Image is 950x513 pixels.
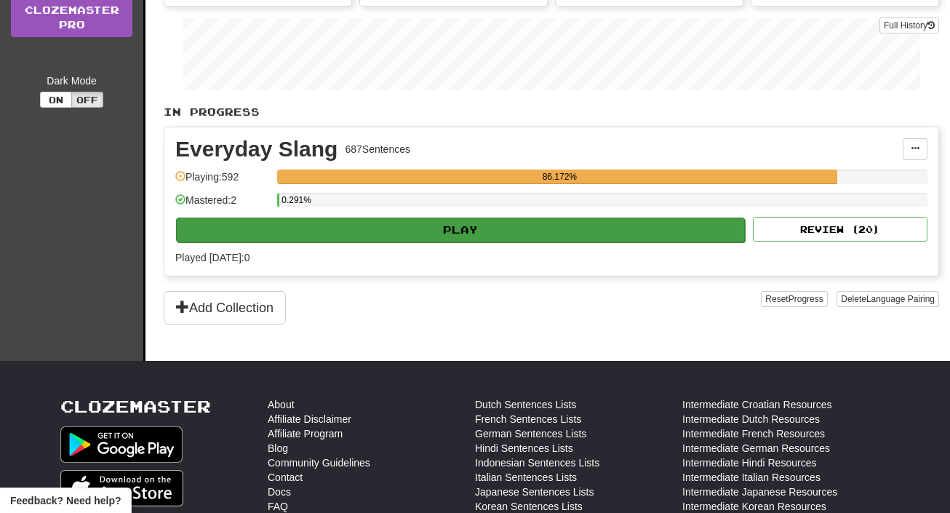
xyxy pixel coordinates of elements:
div: Mastered: 2 [175,193,270,217]
a: Clozemaster [60,397,211,415]
button: Play [176,218,745,242]
a: Intermediate Hindi Resources [682,456,816,470]
button: Review (20) [753,217,927,242]
span: Progress [789,294,823,304]
div: 86.172% [282,170,837,184]
a: Affiliate Program [268,426,343,441]
button: DeleteLanguage Pairing [837,291,939,307]
div: Everyday Slang [175,138,338,160]
span: Open feedback widget [10,493,121,508]
a: Intermediate German Resources [682,441,830,456]
a: Intermediate Japanese Resources [682,485,837,499]
a: Intermediate French Resources [682,426,825,441]
a: Hindi Sentences Lists [475,441,573,456]
button: On [40,92,72,108]
button: ResetProgress [761,291,827,307]
a: Indonesian Sentences Lists [475,456,599,470]
a: Blog [268,441,288,456]
span: Played [DATE]: 0 [175,252,250,263]
a: Affiliate Disclaimer [268,412,351,426]
a: Docs [268,485,291,499]
a: French Sentences Lists [475,412,581,426]
div: 687 Sentences [345,142,410,156]
a: Intermediate Italian Resources [682,470,821,485]
a: Community Guidelines [268,456,370,470]
a: Contact [268,470,303,485]
a: Italian Sentences Lists [475,470,577,485]
a: German Sentences Lists [475,426,586,441]
a: Intermediate Croatian Resources [682,397,831,412]
a: Japanese Sentences Lists [475,485,594,499]
img: Get it on App Store [60,470,183,506]
button: Add Collection [164,291,286,325]
div: Playing: 592 [175,170,270,194]
span: Language Pairing [866,294,935,304]
button: Off [71,92,103,108]
a: About [268,397,295,412]
a: Intermediate Dutch Resources [682,412,820,426]
img: Get it on Google Play [60,426,183,463]
div: Dark Mode [11,73,132,88]
a: Dutch Sentences Lists [475,397,576,412]
button: Full History [879,17,939,33]
p: In Progress [164,105,939,119]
